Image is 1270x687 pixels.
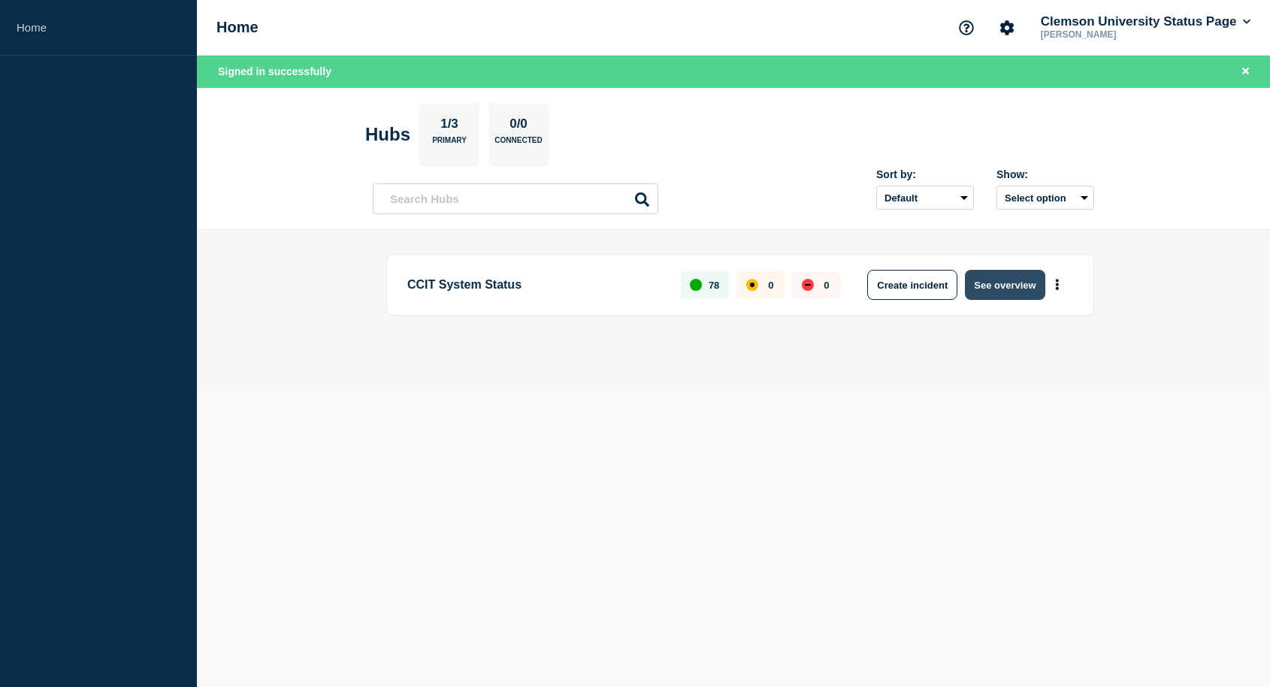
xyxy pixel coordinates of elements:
[709,280,719,291] p: 78
[951,12,982,44] button: Support
[1038,29,1194,40] p: [PERSON_NAME]
[218,65,331,77] span: Signed in successfully
[991,12,1023,44] button: Account settings
[996,168,1094,180] div: Show:
[996,186,1094,210] button: Select option
[867,270,957,300] button: Create incident
[768,280,773,291] p: 0
[876,168,974,180] div: Sort by:
[216,19,259,36] h1: Home
[494,136,542,152] p: Connected
[1048,271,1067,299] button: More actions
[1236,63,1255,80] button: Close banner
[824,280,829,291] p: 0
[373,183,658,214] input: Search Hubs
[407,270,664,300] p: CCIT System Status
[432,136,467,152] p: Primary
[965,270,1045,300] button: See overview
[876,186,974,210] select: Sort by
[504,117,534,136] p: 0/0
[690,279,702,291] div: up
[365,124,410,145] h2: Hubs
[435,117,464,136] p: 1/3
[802,279,814,291] div: down
[1038,14,1253,29] button: Clemson University Status Page
[746,279,758,291] div: affected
